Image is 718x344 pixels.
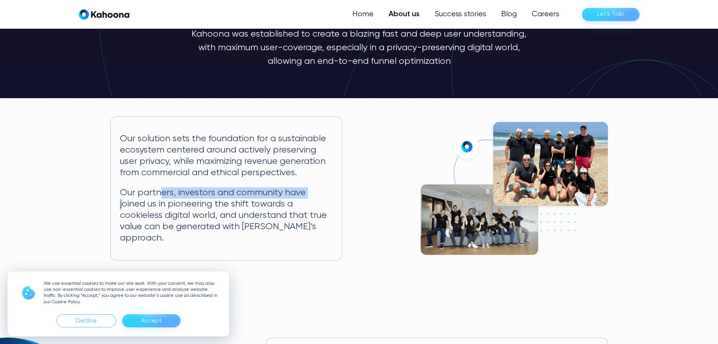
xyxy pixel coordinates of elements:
a: Let’s Talk! [582,8,640,21]
p: Our partners, investors and community have joined us in pioneering the shift towards a cookieless... [120,187,333,244]
a: Success stories [427,7,494,22]
p: We use essential cookies to make our site work. With your consent, we may also use non-essential ... [44,281,220,305]
div: Accept [141,315,162,327]
a: home [79,9,129,20]
a: Blog [494,7,524,22]
a: Careers [524,7,567,22]
a: About us [381,7,427,22]
p: Kahoona was established to create a blazing fast and deep user understanding, with maximum user-c... [190,27,528,68]
div: Decline [57,314,116,327]
div: Decline [76,315,97,327]
a: Home [345,7,381,22]
div: Let’s Talk! [597,8,625,20]
p: Our solution sets the foundation for a sustainable ecosystem centered around actively preserving ... [120,133,333,178]
div: Accept [122,314,181,327]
